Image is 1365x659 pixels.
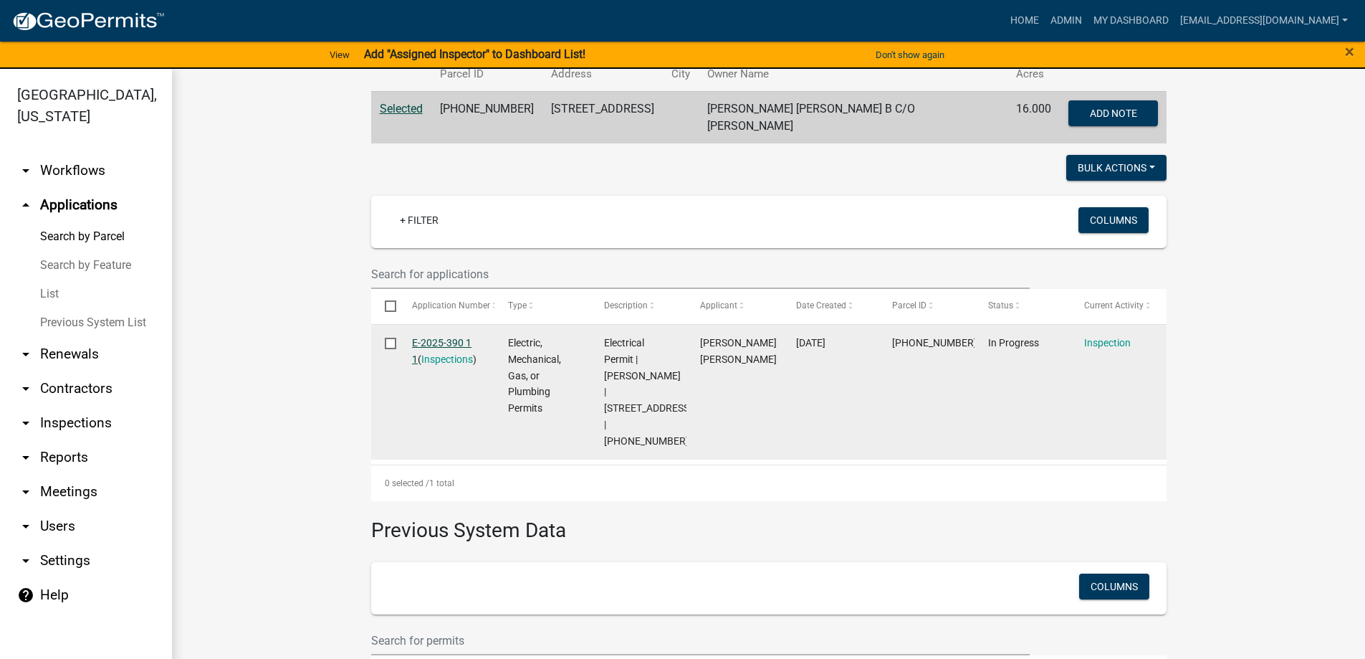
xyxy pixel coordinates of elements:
span: 08/13/2025 [796,337,825,349]
datatable-header-cell: Applicant [686,289,782,323]
span: Parcel ID [892,300,926,310]
datatable-header-cell: Parcel ID [878,289,974,323]
datatable-header-cell: Application Number [398,289,494,323]
td: 16.000 [1007,91,1060,143]
button: Add Note [1068,100,1158,126]
th: Address [542,57,663,91]
i: arrow_drop_down [17,518,34,535]
i: arrow_drop_down [17,483,34,501]
span: Date Created [796,300,846,310]
span: 066-00-00-046 [892,337,977,349]
datatable-header-cell: Date Created [782,289,878,323]
span: In Progress [988,337,1039,349]
span: Add Note [1089,107,1136,118]
span: 0 selected / [385,478,429,488]
a: [EMAIL_ADDRESS][DOMAIN_NAME] [1174,7,1354,34]
a: Inspections [421,354,473,365]
span: Harrison Michael Poole [700,337,777,365]
span: Current Activity [1084,300,1144,310]
i: help [17,587,34,604]
button: Bulk Actions [1066,155,1167,181]
datatable-header-cell: Select [371,289,398,323]
span: Application Number [412,300,490,310]
i: arrow_drop_down [17,380,34,397]
i: arrow_drop_down [17,162,34,179]
td: [PHONE_NUMBER] [431,91,542,143]
a: My Dashboard [1088,7,1174,34]
datatable-header-cell: Status [974,289,1071,323]
strong: Add "Assigned Inspector" to Dashboard List! [364,47,585,61]
datatable-header-cell: Type [494,289,590,323]
span: × [1345,42,1354,62]
i: arrow_drop_down [17,449,34,466]
th: Owner Name [699,57,1007,91]
a: Admin [1045,7,1088,34]
a: View [324,43,355,67]
i: arrow_drop_down [17,414,34,432]
td: [STREET_ADDRESS] [542,91,663,143]
a: + Filter [388,207,450,233]
a: Inspection [1084,337,1131,349]
div: ( ) [412,335,481,368]
span: Applicant [700,300,737,310]
button: Columns [1079,574,1149,599]
th: City [663,57,699,91]
a: Home [1005,7,1045,34]
button: Close [1345,43,1354,60]
td: [PERSON_NAME] [PERSON_NAME] B C/O [PERSON_NAME] [699,91,1007,143]
datatable-header-cell: Description [590,289,686,323]
button: Don't show again [870,43,950,67]
th: Acres [1007,57,1060,91]
span: Status [988,300,1013,310]
span: Type [508,300,527,310]
input: Search for permits [371,626,1030,655]
datatable-header-cell: Current Activity [1071,289,1167,323]
span: Electrical Permit | Michael Poole | 2114 FLAT ROCK RD | 066-00-00-046 [604,337,692,447]
i: arrow_drop_down [17,552,34,569]
a: E-2025-390 1 1 [412,337,471,365]
input: Search for applications [371,260,1030,289]
span: Description [604,300,648,310]
i: arrow_drop_up [17,196,34,214]
span: Electric, Mechanical, Gas, or Plumbing Permits [508,337,561,414]
a: Selected [380,102,423,115]
button: Columns [1078,207,1149,233]
th: Parcel ID [431,57,542,91]
div: 1 total [371,465,1167,501]
h3: Previous System Data [371,501,1167,546]
i: arrow_drop_down [17,346,34,363]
